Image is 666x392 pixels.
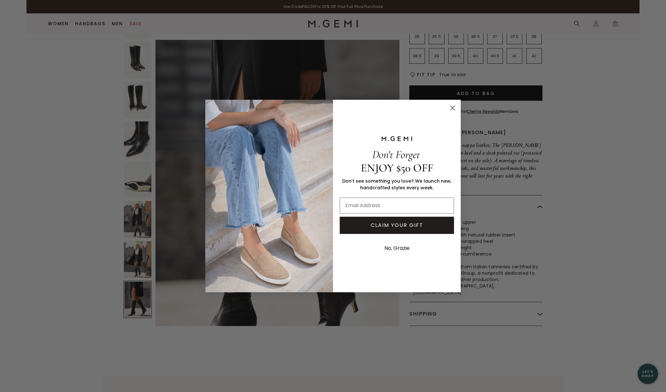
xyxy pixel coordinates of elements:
button: Close dialog [447,102,458,113]
img: M.Gemi [205,100,333,292]
span: ENJOY $50 OFF [361,161,433,175]
span: Don't Forget [372,148,420,161]
img: M.GEMI [381,136,413,142]
button: No, Grazie [381,240,413,256]
span: Don’t see something you love? We launch new, handcrafted styles every week. [342,178,451,191]
button: CLAIM YOUR GIFT [340,217,454,234]
input: Email Address [340,198,454,214]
